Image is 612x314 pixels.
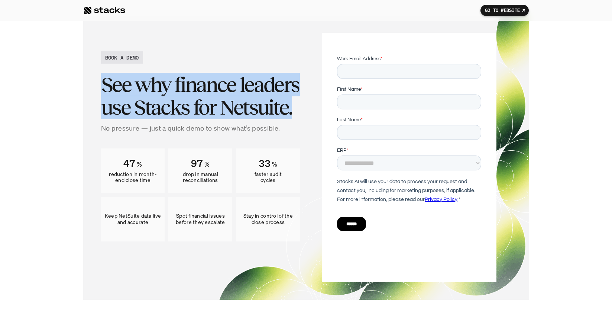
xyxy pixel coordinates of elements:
[137,159,142,170] p: %
[101,123,300,134] p: No pressure — just a quick demo to show what’s possible.
[123,158,135,169] div: Counter ends at 47
[105,213,161,225] p: Keep NetSuite data live and accurate
[480,5,529,16] a: GO TO WEBSITE
[105,54,139,61] h2: BOOK A DEMO
[172,213,229,225] p: Spot financial issues before they escalate
[172,171,229,184] p: drop in manual reconciliations
[191,158,203,169] div: Counter ends at 97
[337,55,481,244] iframe: Form 0
[101,73,300,119] h3: See why finance leaders use Stacks for Netsuite.
[240,171,296,184] p: faster audit cycles
[204,159,210,170] p: %
[259,158,271,169] div: Counter ends at 33
[105,171,161,184] p: reduction in month-end close time
[272,159,277,170] p: %
[485,8,520,13] p: GO TO WEBSITE
[240,213,296,225] p: Stay in control of the close process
